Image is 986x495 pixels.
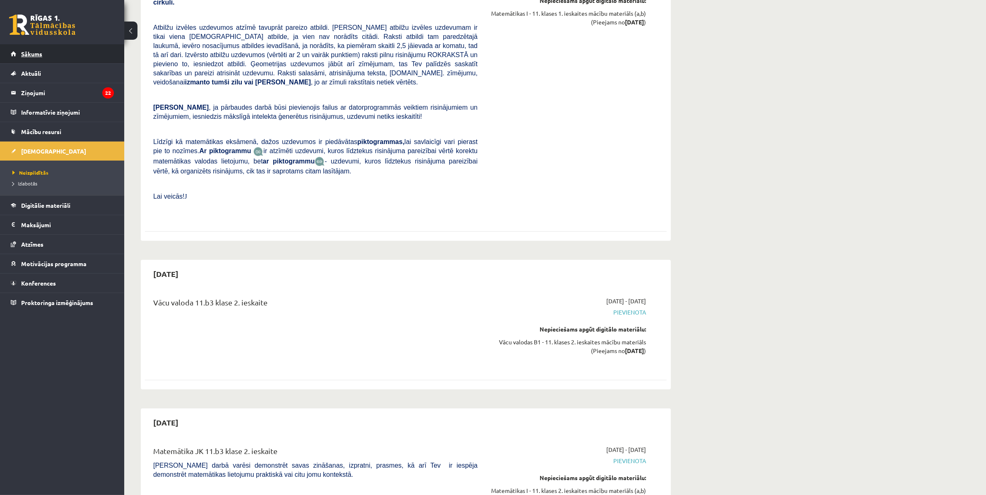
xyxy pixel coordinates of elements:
span: - uzdevumi, kuros līdztekus risinājuma pareizībai vērtē, kā organizēts risinājums, cik tas ir sap... [153,158,477,175]
span: Sākums [21,50,42,58]
div: Nepieciešams apgūt digitālo materiālu: [490,325,646,334]
b: piktogrammas, [357,138,405,145]
div: Vācu valoda 11.b3 klase 2. ieskaite [153,297,477,312]
a: [DEMOGRAPHIC_DATA] [11,142,114,161]
a: Maksājumi [11,215,114,234]
span: Neizpildītās [12,169,48,176]
legend: Maksājumi [21,215,114,234]
legend: Ziņojumi [21,83,114,102]
b: ar piktogrammu [263,158,315,165]
div: Vācu valodas B1 - 11. klases 2. ieskaites mācību materiāls (Pieejams no ) [490,338,646,355]
a: Izlabotās [12,180,116,187]
span: Izlabotās [12,180,37,187]
a: Digitālie materiāli [11,196,114,215]
span: Pievienota [490,457,646,465]
span: ir atzīmēti uzdevumi, kuros līdztekus risinājuma pareizībai vērtē korektu matemātikas valodas lie... [153,147,477,164]
span: [PERSON_NAME] darbā varēsi demonstrēt savas zināšanas, izpratni, prasmes, kā arī Tev ir iespēja d... [153,462,477,478]
span: [DATE] - [DATE] [606,297,646,305]
img: wKvN42sLe3LLwAAAABJRU5ErkJggg== [315,157,325,166]
span: Atbilžu izvēles uzdevumos atzīmē tavuprāt pareizo atbildi. [PERSON_NAME] atbilžu izvēles uzdevuma... [153,24,477,86]
b: izmanto [185,79,210,86]
span: Mācību resursi [21,128,61,135]
span: [DATE] - [DATE] [606,445,646,454]
b: Ar piktogrammu [199,147,251,154]
a: Konferences [11,274,114,293]
a: Proktoringa izmēģinājums [11,293,114,312]
span: [PERSON_NAME] [153,104,209,111]
div: Nepieciešams apgūt digitālo materiālu: [490,473,646,482]
div: Matemātikas I - 11. klases 1. ieskaites mācību materiāls (a,b) (Pieejams no ) [490,9,646,26]
span: [DEMOGRAPHIC_DATA] [21,147,86,155]
span: , ja pārbaudes darbā būsi pievienojis failus ar datorprogrammās veiktiem risinājumiem un zīmējumi... [153,104,477,120]
h2: [DATE] [145,413,187,432]
a: Aktuāli [11,64,114,83]
span: Konferences [21,279,56,287]
a: Neizpildītās [12,169,116,176]
a: Ziņojumi22 [11,83,114,102]
legend: Informatīvie ziņojumi [21,103,114,122]
strong: [DATE] [625,347,644,354]
span: Pievienota [490,308,646,317]
a: Rīgas 1. Tālmācības vidusskola [9,14,75,35]
span: J [185,193,187,200]
a: Informatīvie ziņojumi [11,103,114,122]
span: Līdzīgi kā matemātikas eksāmenā, dažos uzdevumos ir piedāvātas lai savlaicīgi vari pierast pie to... [153,138,477,154]
i: 22 [102,87,114,99]
b: tumši zilu vai [PERSON_NAME] [212,79,311,86]
strong: [DATE] [625,18,644,26]
a: Mācību resursi [11,122,114,141]
h2: [DATE] [145,264,187,284]
a: Atzīmes [11,235,114,254]
span: Digitālie materiāli [21,202,70,209]
span: Aktuāli [21,70,41,77]
span: Proktoringa izmēģinājums [21,299,93,306]
span: Atzīmes [21,240,43,248]
a: Sākums [11,44,114,63]
img: JfuEzvunn4EvwAAAAASUVORK5CYII= [253,147,263,156]
span: Motivācijas programma [21,260,87,267]
a: Motivācijas programma [11,254,114,273]
span: Lai veicās! [153,193,185,200]
div: Matemātika JK 11.b3 klase 2. ieskaite [153,445,477,461]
